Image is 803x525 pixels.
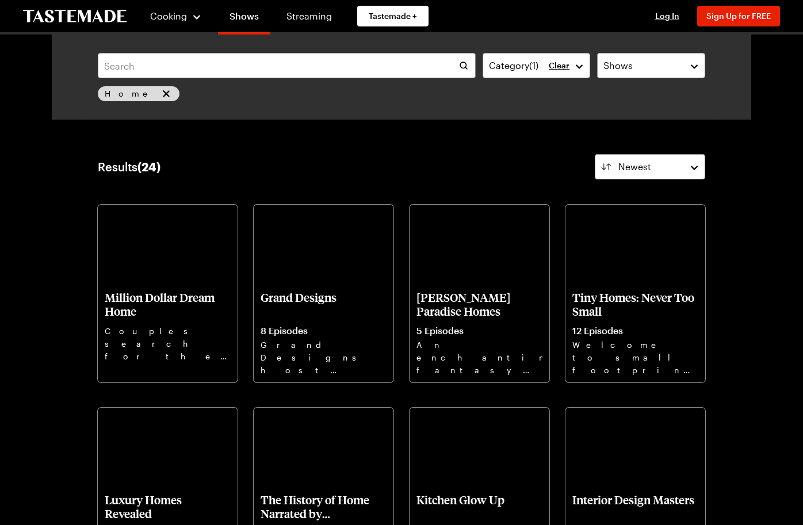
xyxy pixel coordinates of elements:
p: Million Dollar Dream Home [105,290,231,318]
a: Alan Cumming's Paradise Homes[PERSON_NAME] Paradise Homes5 EpisodesAn enchanting, fantasy-filled ... [410,205,549,382]
p: The History of Home Narrated by [PERSON_NAME] [261,493,387,520]
a: Million Dollar Dream HomeMillion Dollar Dream HomeCouples search for the perfect luxury home. Fro... [98,205,238,382]
img: Grand Designs [254,205,393,283]
span: Tastemade + [369,10,417,22]
button: Sign Up for FREE [697,6,780,26]
img: Million Dollar Dream Home [98,205,238,283]
p: 8 Episodes [261,325,387,336]
button: Shows [597,53,705,78]
button: Category(1) [483,53,591,78]
img: Tiny Homes: Never Too Small [565,205,705,283]
button: Log In [644,10,690,22]
span: Sign Up for FREE [706,11,771,21]
div: Category ( 1 ) [489,59,567,72]
p: Kitchen Glow Up [416,493,542,520]
button: Cooking [150,2,202,30]
a: Grand DesignsGrand Designs8 EpisodesGrand Designs host [PERSON_NAME] is back with more extraordin... [254,205,393,382]
button: Newest [595,154,705,179]
p: Welcome to small footprint living; featuring award-winning designers and their tiny / micro apart... [572,339,698,375]
p: 5 Episodes [416,325,542,336]
a: Shows [218,2,270,35]
p: [PERSON_NAME] Paradise Homes [416,290,542,318]
span: Newest [618,160,651,174]
span: Log In [655,11,679,21]
p: Clear [549,60,569,71]
p: 12 Episodes [572,325,698,336]
button: remove Home [160,87,173,100]
p: Interior Design Masters [572,493,698,520]
span: Home [105,87,158,100]
img: Interior Design Masters [565,408,705,486]
span: Cooking [150,10,187,21]
span: Shows [603,59,633,72]
p: Grand Designs [261,290,387,318]
button: Clear Category filter [549,60,569,71]
a: Tiny Homes: Never Too SmallTiny Homes: Never Too Small12 EpisodesWelcome to small footprint livin... [565,205,705,382]
p: Couples search for the perfect luxury home. From bowling alleys to roof-top pools, these homes ha... [105,325,231,362]
img: The History of Home Narrated by Nick Offerman [254,408,393,486]
p: Tiny Homes: Never Too Small [572,290,698,318]
span: ( 24 ) [137,160,160,174]
a: Tastemade + [357,6,429,26]
p: An enchanting, fantasy-filled property series where [PERSON_NAME] around incredible homes around ... [416,339,542,375]
p: Luxury Homes Revealed [105,493,231,520]
img: Kitchen Glow Up [410,408,549,486]
p: Grand Designs host [PERSON_NAME] is back with more extraordinary architecture. [261,339,387,375]
input: Search [98,53,476,78]
img: Luxury Homes Revealed [98,408,238,486]
img: Alan Cumming's Paradise Homes [410,205,549,283]
div: Results [98,160,160,174]
a: To Tastemade Home Page [23,10,127,23]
